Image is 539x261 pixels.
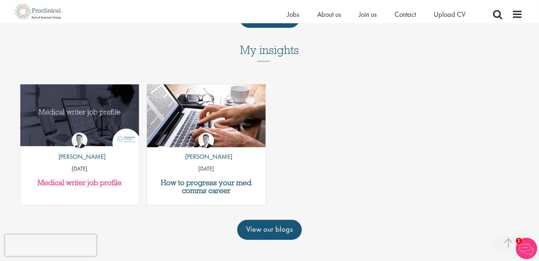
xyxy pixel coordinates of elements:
[288,10,300,19] a: Jobs
[5,235,96,256] iframe: reCAPTCHA
[20,84,139,148] a: Link to a post
[54,133,106,165] a: George Watson [PERSON_NAME]
[20,165,139,173] p: [DATE]
[516,238,522,244] span: 1
[72,133,87,148] img: George Watson
[240,31,299,69] h3: My insights
[54,152,106,161] p: [PERSON_NAME]
[434,10,466,19] a: Upload CV
[359,10,377,19] a: Join us
[395,10,416,19] a: Contact
[180,133,233,165] a: George Watson [PERSON_NAME]
[180,152,233,161] p: [PERSON_NAME]
[317,10,341,19] a: About us
[147,84,266,148] a: Link to a post
[198,133,214,148] img: George Watson
[147,165,266,173] p: [DATE]
[151,179,262,194] a: How to progress your med comms career
[237,220,302,240] a: View our blogs
[516,238,537,259] img: Chatbot
[24,179,136,187] a: Medical writer job profile
[20,84,139,146] img: Medical writer job profile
